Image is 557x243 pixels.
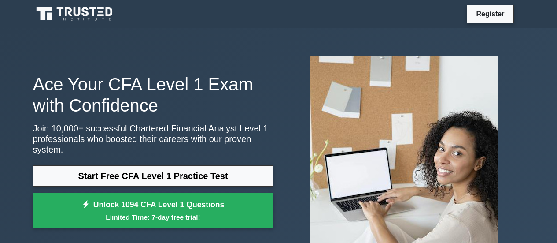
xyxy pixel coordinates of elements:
p: Join 10,000+ successful Chartered Financial Analyst Level 1 professionals who boosted their caree... [33,123,273,155]
h1: Ace Your CFA Level 1 Exam with Confidence [33,74,273,116]
small: Limited Time: 7-day free trial! [44,212,262,222]
a: Unlock 1094 CFA Level 1 QuestionsLimited Time: 7-day free trial! [33,193,273,228]
a: Start Free CFA Level 1 Practice Test [33,165,273,187]
a: Register [471,8,509,19]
